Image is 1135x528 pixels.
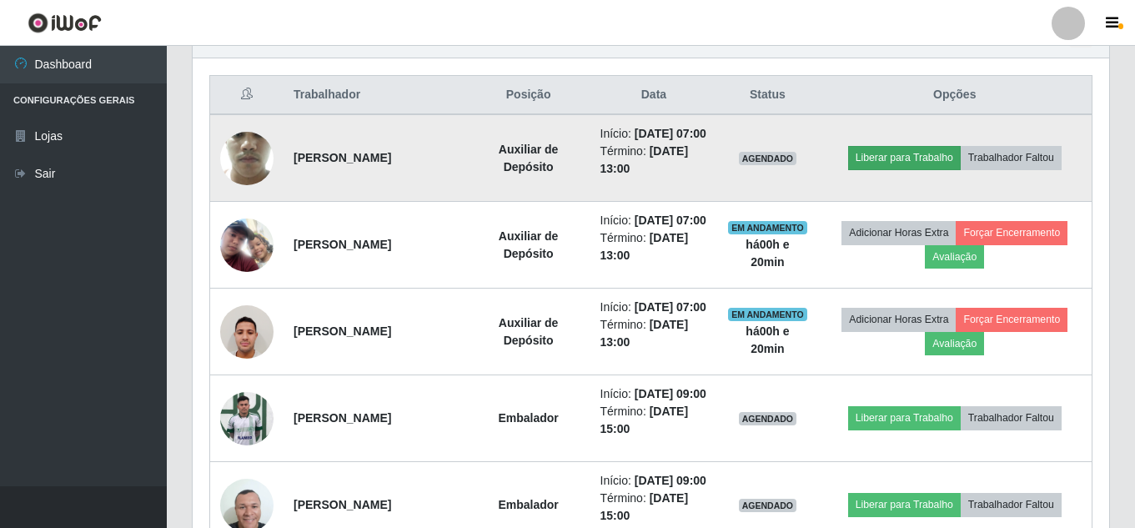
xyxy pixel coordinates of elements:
[925,332,984,355] button: Avaliação
[635,127,706,140] time: [DATE] 07:00
[467,76,590,115] th: Posição
[739,499,797,512] span: AGENDADO
[600,299,708,316] li: Início:
[220,98,274,217] img: 1707702981063.jpeg
[600,125,708,143] li: Início:
[600,316,708,351] li: Término:
[635,474,706,487] time: [DATE] 09:00
[841,221,956,244] button: Adicionar Horas Extra
[600,229,708,264] li: Término:
[294,498,391,511] strong: [PERSON_NAME]
[961,406,1062,430] button: Trabalhador Faltou
[294,411,391,425] strong: [PERSON_NAME]
[600,385,708,403] li: Início:
[294,324,391,338] strong: [PERSON_NAME]
[956,221,1067,244] button: Forçar Encerramento
[499,229,559,260] strong: Auxiliar de Depósito
[600,143,708,178] li: Término:
[739,412,797,425] span: AGENDADO
[635,387,706,400] time: [DATE] 09:00
[600,472,708,490] li: Início:
[848,146,961,169] button: Liberar para Trabalho
[728,308,807,321] span: EM ANDAMENTO
[498,411,558,425] strong: Embalador
[961,146,1062,169] button: Trabalhador Faltou
[600,403,708,438] li: Término:
[220,219,274,272] img: 1710975526937.jpeg
[925,245,984,269] button: Avaliação
[590,76,718,115] th: Data
[961,493,1062,516] button: Trabalhador Faltou
[739,152,797,165] span: AGENDADO
[220,296,274,367] img: 1749045235898.jpeg
[848,406,961,430] button: Liberar para Trabalho
[848,493,961,516] button: Liberar para Trabalho
[956,308,1067,331] button: Forçar Encerramento
[294,238,391,251] strong: [PERSON_NAME]
[818,76,1092,115] th: Opções
[294,151,391,164] strong: [PERSON_NAME]
[220,383,274,454] img: 1698057093105.jpeg
[728,221,807,234] span: EM ANDAMENTO
[635,300,706,314] time: [DATE] 07:00
[499,143,559,173] strong: Auxiliar de Depósito
[635,214,706,227] time: [DATE] 07:00
[841,308,956,331] button: Adicionar Horas Extra
[499,316,559,347] strong: Auxiliar de Depósito
[284,76,467,115] th: Trabalhador
[717,76,817,115] th: Status
[746,324,789,355] strong: há 00 h e 20 min
[498,498,558,511] strong: Embalador
[600,490,708,525] li: Término:
[600,212,708,229] li: Início:
[28,13,102,33] img: CoreUI Logo
[746,238,789,269] strong: há 00 h e 20 min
